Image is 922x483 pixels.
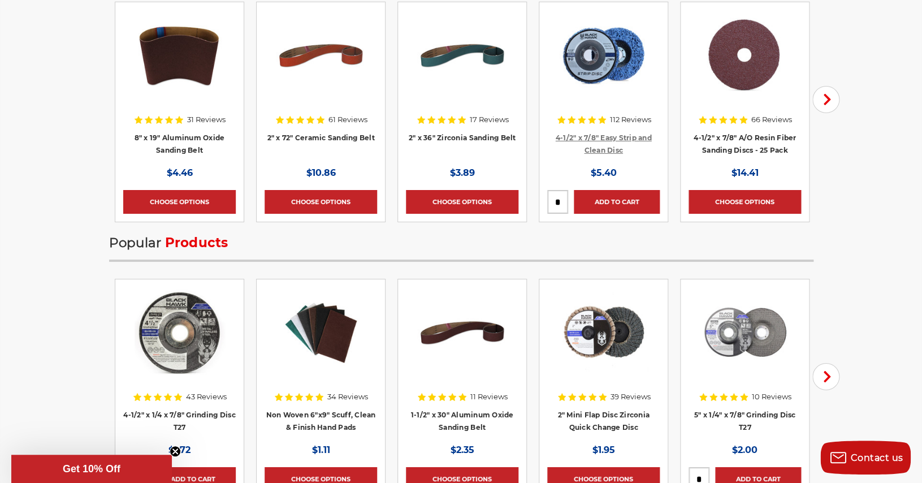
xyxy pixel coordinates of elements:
a: 2" x 72" Ceramic Sanding Belt [267,133,374,142]
a: 5 inch x 1/4 inch BHA grinding disc [689,287,801,395]
img: Non Woven 6"x9" Scuff, Clean & Finish Hand Pads [276,287,366,378]
img: Black Hawk Abrasives 2-inch Zirconia Flap Disc with 60 Grit Zirconia for Smooth Finishing [559,287,649,378]
span: 10 Reviews [752,393,791,400]
span: Get 10% Off [63,463,120,475]
span: $2.35 [451,445,474,455]
span: $2.00 [732,445,757,455]
span: 66 Reviews [751,116,792,123]
a: 2" x 72" Ceramic Pipe Sanding Belt [265,10,377,118]
img: aluminum oxide 8x19 sanding belt [135,10,225,101]
a: 2" Mini Flap Disc Zirconia Quick Change Disc [557,411,650,432]
a: Black Hawk Abrasives 2-inch Zirconia Flap Disc with 60 Grit Zirconia for Smooth Finishing [547,287,660,395]
span: $1.72 [168,445,191,455]
span: 112 Reviews [610,116,651,123]
a: 4-1/2" x 7/8" Easy Strip and Clean Disc [556,133,652,155]
span: $4.46 [167,167,193,178]
a: Choose Options [265,190,377,214]
span: 31 Reviews [187,116,226,123]
a: 4-1/2" x 1/4 x 7/8" Grinding Disc T27 [123,411,235,432]
button: Next [812,86,839,113]
a: 2" x 36" Zirconia Sanding Belt [409,133,516,142]
img: 4.5 inch resin fiber disc [699,10,791,101]
img: BHA grinding wheels for 4.5 inch angle grinder [135,287,225,378]
span: Contact us [851,452,903,463]
img: 1-1/2" x 30" Sanding Belt - Aluminum Oxide [417,287,508,378]
a: 1-1/2" x 30" Sanding Belt - Aluminum Oxide [406,287,518,395]
a: 8" x 19" Aluminum Oxide Sanding Belt [135,133,225,155]
a: aluminum oxide 8x19 sanding belt [123,10,236,118]
span: $14.41 [731,167,759,178]
a: 1-1/2" x 30" Aluminum Oxide Sanding Belt [411,411,514,432]
span: 17 Reviews [470,116,509,123]
span: 39 Reviews [611,393,651,400]
a: Add to Cart [574,190,660,214]
span: 34 Reviews [327,393,368,400]
span: Popular [109,235,162,251]
button: Contact us [820,441,911,475]
img: 2" x 72" Ceramic Pipe Sanding Belt [276,10,366,101]
button: Next [812,363,839,390]
a: Choose Options [123,190,236,214]
a: Choose Options [406,190,518,214]
a: 4.5 inch resin fiber disc [689,10,801,118]
img: 5 inch x 1/4 inch BHA grinding disc [700,287,790,378]
a: Non Woven 6"x9" Scuff, Clean & Finish Hand Pads [266,411,376,432]
a: 4-1/2" x 7/8" A/O Resin Fiber Sanding Discs - 25 Pack [694,133,796,155]
span: $1.11 [312,445,330,455]
span: Products [165,235,228,251]
span: $10.86 [306,167,336,178]
div: Get 10% OffClose teaser [11,455,172,483]
img: 4-1/2" x 7/8" Easy Strip and Clean Disc [555,10,652,101]
a: BHA grinding wheels for 4.5 inch angle grinder [123,287,236,395]
span: 11 Reviews [470,393,508,400]
span: $3.89 [450,167,475,178]
a: Non Woven 6"x9" Scuff, Clean & Finish Hand Pads [265,287,377,395]
a: 4-1/2" x 7/8" Easy Strip and Clean Disc [547,10,660,118]
a: 2" x 36" Zirconia Pipe Sanding Belt [406,10,518,118]
a: 5" x 1/4" x 7/8" Grinding Disc T27 [694,411,796,432]
span: $1.95 [592,445,615,455]
span: 61 Reviews [328,116,367,123]
a: Choose Options [689,190,801,214]
img: 2" x 36" Zirconia Pipe Sanding Belt [417,10,508,101]
button: Close teaser [170,446,181,457]
span: 43 Reviews [186,393,227,400]
span: $5.40 [591,167,617,178]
